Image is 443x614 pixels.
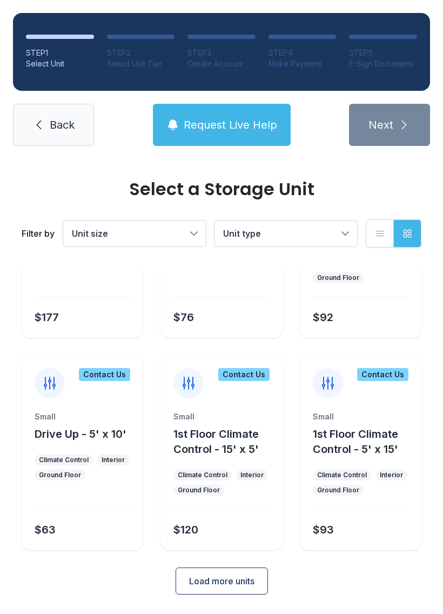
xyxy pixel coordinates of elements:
[349,48,417,58] div: STEP 5
[223,228,261,239] span: Unit type
[173,428,259,456] span: 1st Floor Climate Control - 15' x 5'
[173,522,198,537] div: $120
[26,58,94,69] div: Select Unit
[102,456,125,464] div: Interior
[317,273,359,282] div: Ground Floor
[107,48,175,58] div: STEP 2
[269,48,337,58] div: STEP 4
[313,411,408,422] div: Small
[35,411,130,422] div: Small
[313,522,334,537] div: $93
[313,428,398,456] span: 1st Floor Climate Control - 5' x 15'
[187,48,256,58] div: STEP 3
[357,368,408,381] div: Contact Us
[35,428,126,441] span: Drive Up - 5' x 10'
[317,471,367,479] div: Climate Control
[380,471,403,479] div: Interior
[26,48,94,58] div: STEP 1
[178,471,227,479] div: Climate Control
[107,58,175,69] div: Select Unit Tier
[214,221,357,246] button: Unit type
[35,426,126,442] button: Drive Up - 5' x 10'
[50,117,75,132] span: Back
[173,426,278,457] button: 1st Floor Climate Control - 15' x 5'
[173,411,269,422] div: Small
[22,181,421,198] div: Select a Storage Unit
[368,117,393,132] span: Next
[39,456,89,464] div: Climate Control
[317,486,359,495] div: Ground Floor
[269,58,337,69] div: Make Payment
[313,426,417,457] button: 1st Floor Climate Control - 5' x 15'
[313,310,333,325] div: $92
[178,486,220,495] div: Ground Floor
[35,522,56,537] div: $63
[79,368,130,381] div: Contact Us
[35,310,59,325] div: $177
[39,471,81,479] div: Ground Floor
[240,471,264,479] div: Interior
[189,575,254,588] span: Load more units
[22,227,55,240] div: Filter by
[72,228,108,239] span: Unit size
[184,117,277,132] span: Request Live Help
[187,58,256,69] div: Create Account
[173,310,194,325] div: $76
[349,58,417,69] div: E-Sign Documents
[63,221,206,246] button: Unit size
[218,368,270,381] div: Contact Us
